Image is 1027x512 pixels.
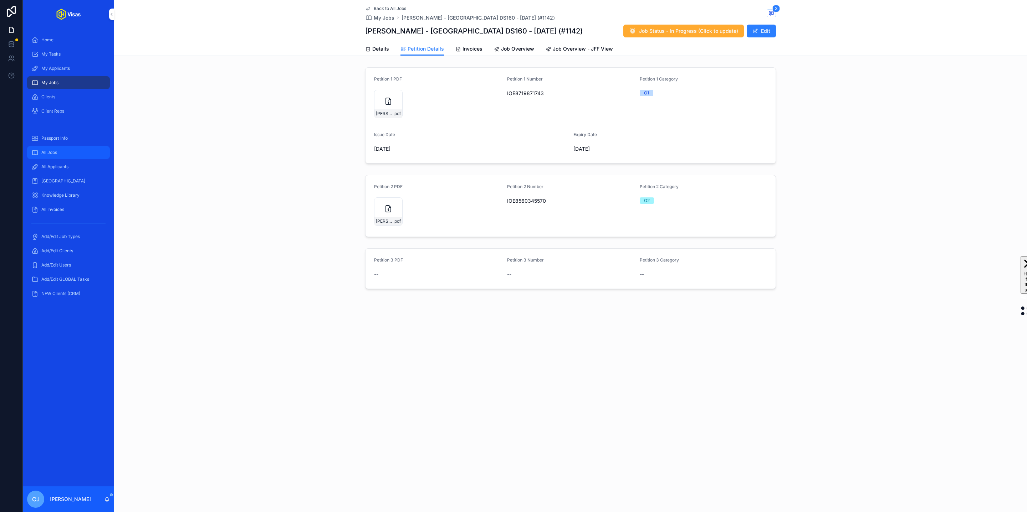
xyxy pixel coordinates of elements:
[374,6,406,11] span: Back to All Jobs
[573,132,597,137] span: Expiry Date
[644,197,650,204] div: O2
[41,51,61,57] span: My Tasks
[640,184,679,189] span: Petition 2 Category
[507,257,544,263] span: Petition 3 Number
[501,45,534,52] span: Job Overview
[41,164,68,170] span: All Applicants
[41,66,70,71] span: My Applicants
[772,5,780,12] span: 3
[41,37,53,43] span: Home
[747,25,776,37] button: Edit
[644,90,649,96] div: O1
[374,14,394,21] span: My Jobs
[27,189,110,202] a: Knowledge Library
[507,271,511,278] span: --
[41,248,73,254] span: Add/Edit Clients
[365,26,583,36] h1: [PERSON_NAME] - [GEOGRAPHIC_DATA] DS160 - [DATE] (#1142)
[41,262,71,268] span: Add/Edit Users
[41,94,55,100] span: Clients
[27,62,110,75] a: My Applicants
[27,76,110,89] a: My Jobs
[767,9,776,18] button: 3
[27,160,110,173] a: All Applicants
[32,495,40,503] span: CJ
[56,9,81,20] img: App logo
[365,14,394,21] a: My Jobs
[365,6,406,11] a: Back to All Jobs
[376,111,393,117] span: [PERSON_NAME]--Niall-20250825-O1-exp-09-30-2028
[507,184,543,189] span: Petition 2 Number
[623,25,744,37] button: Job Status - In Progress (Click to update)
[41,291,80,296] span: NEW Clients (CRM)
[27,146,110,159] a: All Jobs
[402,14,555,21] a: [PERSON_NAME] - [GEOGRAPHIC_DATA] DS160 - [DATE] (#1142)
[393,218,401,224] span: .pdf
[374,76,402,82] span: Petition 1 PDF
[27,33,110,46] a: Home
[400,42,444,56] a: Petition Details
[27,48,110,61] a: My Tasks
[374,271,378,278] span: --
[27,203,110,216] a: All Invoices
[41,178,85,184] span: [GEOGRAPHIC_DATA]
[50,496,91,503] p: [PERSON_NAME]
[640,257,679,263] span: Petition 3 Category
[374,257,403,263] span: Petition 3 PDF
[640,76,678,82] span: Petition 1 Category
[23,29,114,309] div: scrollable content
[27,287,110,300] a: NEW Clients (CRM)
[27,230,110,243] a: Add/Edit Job Types
[573,145,767,152] span: [DATE]
[546,42,613,57] a: Job Overview - JFF View
[494,42,534,57] a: Job Overview
[507,197,634,205] span: IOE8560345570
[507,90,634,97] span: IOE8719871743
[408,45,444,52] span: Petition Details
[27,244,110,257] a: Add/Edit Clients
[376,218,393,224] span: [PERSON_NAME]--Niall-20250825-O2-11-[PERSON_NAME]-exp-09-30-2028
[27,105,110,118] a: Client Reps
[463,45,482,52] span: Invoices
[41,108,64,114] span: Client Reps
[27,273,110,286] a: Add/Edit GLOBAL Tasks
[372,45,389,52] span: Details
[41,276,89,282] span: Add/Edit GLOBAL Tasks
[640,271,644,278] span: --
[507,76,543,82] span: Petition 1 Number
[393,111,401,117] span: .pdf
[27,259,110,271] a: Add/Edit Users
[41,234,80,239] span: Add/Edit Job Types
[41,135,68,141] span: Passport Info
[27,132,110,145] a: Passport Info
[27,90,110,103] a: Clients
[639,27,738,35] span: Job Status - In Progress (Click to update)
[41,207,64,212] span: All Invoices
[41,80,58,86] span: My Jobs
[365,42,389,57] a: Details
[455,42,482,57] a: Invoices
[553,45,613,52] span: Job Overview - JFF View
[27,175,110,187] a: [GEOGRAPHIC_DATA]
[374,145,568,152] span: [DATE]
[41,150,57,155] span: All Jobs
[374,132,395,137] span: Issue Date
[41,192,80,198] span: Knowledge Library
[374,184,403,189] span: Petition 2 PDF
